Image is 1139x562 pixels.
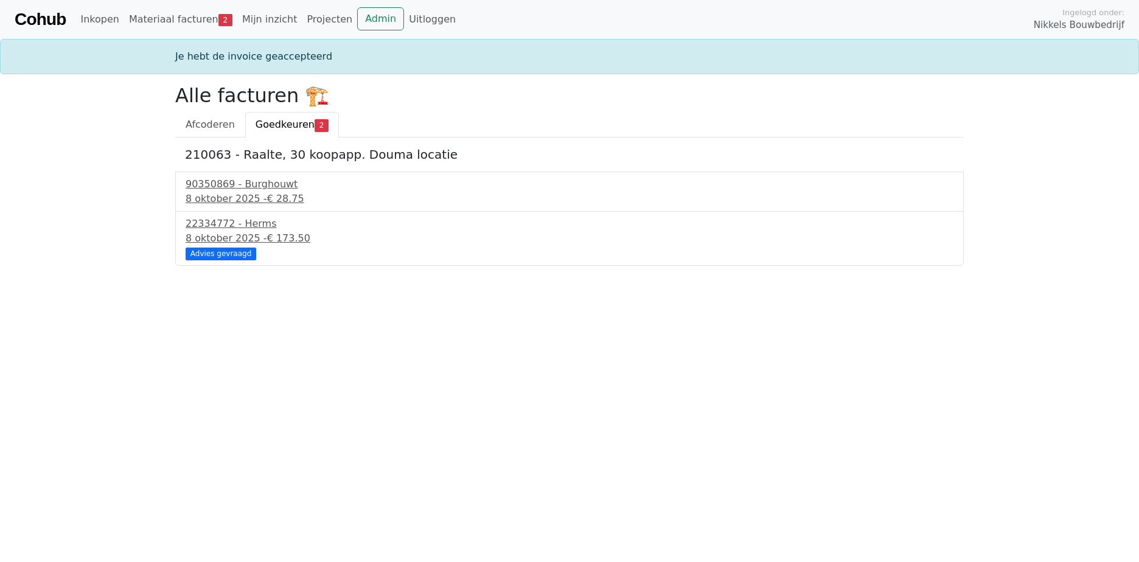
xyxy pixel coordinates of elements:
[186,119,235,130] span: Afcoderen
[186,217,953,258] a: 22334772 - Herms8 oktober 2025 -€ 173.50 Advies gevraagd
[404,7,461,32] a: Uitloggen
[186,177,953,192] div: 90350869 - Burghouwt
[186,177,953,206] a: 90350869 - Burghouwt8 oktober 2025 -€ 28.75
[168,49,971,64] div: Je hebt de invoice geaccepteerd
[357,7,404,30] a: Admin
[186,192,953,206] div: 8 oktober 2025 -
[185,147,954,162] h5: 210063 - Raalte, 30 koopapp. Douma locatie
[186,248,256,260] div: Advies gevraagd
[245,112,339,137] a: Goedkeuren2
[15,5,66,34] a: Cohub
[1034,18,1124,32] span: Nikkels Bouwbedrijf
[186,231,953,246] div: 8 oktober 2025 -
[75,7,124,32] a: Inkopen
[302,7,357,32] a: Projecten
[267,232,310,244] span: € 173.50
[267,193,304,204] span: € 28.75
[315,119,329,131] span: 2
[218,14,232,26] span: 2
[237,7,302,32] a: Mijn inzicht
[175,84,964,107] h2: Alle facturen 🏗️
[175,112,245,137] a: Afcoderen
[186,217,953,231] div: 22334772 - Herms
[124,7,237,32] a: Materiaal facturen2
[1062,7,1124,18] span: Ingelogd onder:
[256,119,315,130] span: Goedkeuren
